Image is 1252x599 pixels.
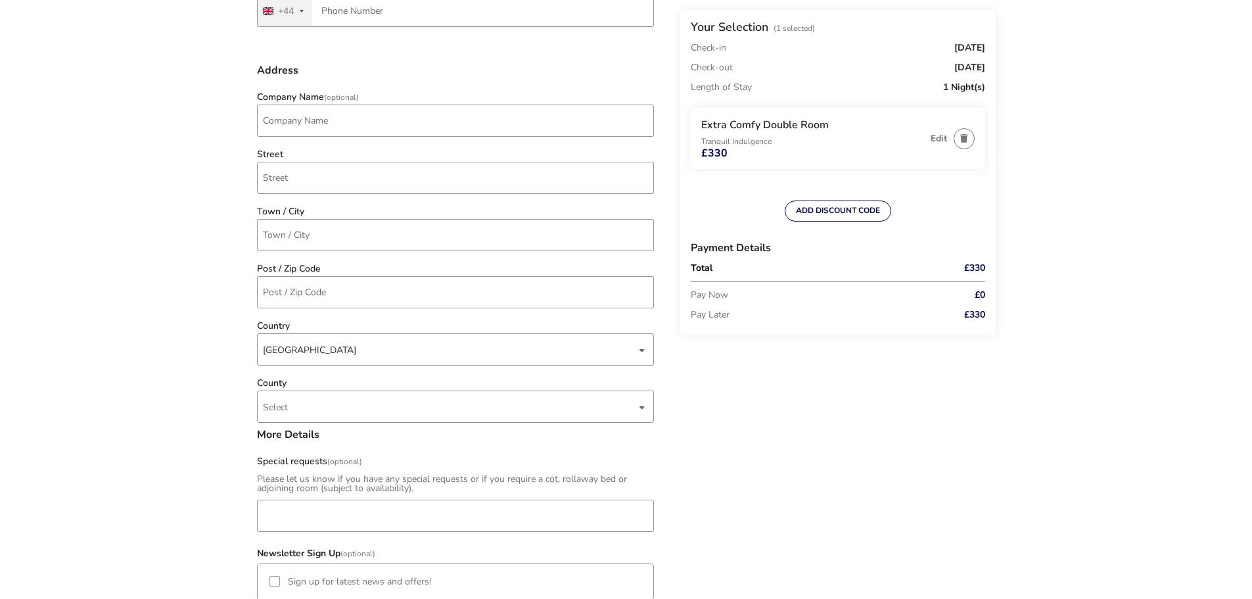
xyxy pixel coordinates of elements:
span: Select [263,401,288,414]
label: Country [257,322,290,331]
h3: Newsletter Sign Up [257,539,654,563]
p-dropdown: Country [257,344,654,356]
label: Special requests [257,457,362,466]
button: Edit [931,133,947,143]
h2: Your Selection [691,19,768,35]
span: £330 [964,264,985,273]
span: 1 Night(s) [943,83,985,92]
span: £330 [964,310,985,320]
label: County [257,379,287,388]
span: (Optional) [327,456,362,467]
input: company [257,105,654,137]
span: [object Object] [263,334,636,365]
input: post [257,276,654,308]
input: town [257,219,654,251]
label: Sign up for latest news and offers! [288,577,431,587]
div: +44 [278,7,294,16]
p: Check-in [691,43,726,53]
p: Length of Stay [691,78,752,97]
p: Total [691,264,926,273]
h3: Address [257,65,654,86]
div: [GEOGRAPHIC_DATA] [263,334,636,366]
p: Pay Now [691,285,926,305]
span: [DATE] [954,43,985,53]
p: Check-out [691,58,733,78]
input: street [257,162,654,194]
h3: Payment Details [691,232,985,264]
span: Select [263,391,636,422]
span: (1 Selected) [774,23,815,34]
div: dropdown trigger [639,395,645,420]
h3: Extra Comfy Double Room [701,118,924,132]
p: Pay Later [691,305,926,325]
label: Company Name [257,93,359,102]
span: [DATE] [954,63,985,72]
p: Tranquil Indulgence [701,137,924,145]
label: Town / City [257,207,304,216]
span: (Optional) [340,548,375,559]
h3: More Details [257,429,654,450]
label: Street [257,150,283,159]
p-dropdown: County [257,401,654,414]
div: dropdown trigger [639,337,645,363]
span: (Optional) [324,92,359,103]
div: Please let us know if you have any special requests or if you require a cot, rollaway bed or adjo... [257,475,654,493]
label: Post / Zip Code [257,264,321,274]
span: £330 [701,148,728,158]
span: £0 [975,291,985,300]
button: ADD DISCOUNT CODE [785,201,891,222]
input: field_147 [257,500,654,532]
